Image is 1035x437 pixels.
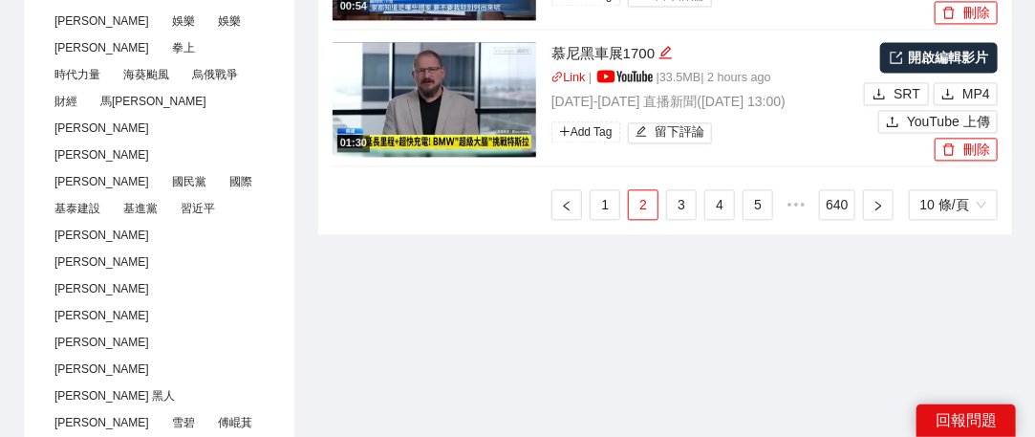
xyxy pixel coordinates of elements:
span: edit [636,125,648,140]
span: 基進黨 [116,198,165,219]
li: 1 [590,189,620,220]
span: download [941,87,955,102]
li: 2 [628,189,658,220]
span: export [890,51,903,64]
span: 傅崐萁 [210,412,260,433]
span: [PERSON_NAME] [47,332,157,353]
button: delete刪除 [935,1,998,24]
span: MP4 [962,83,990,104]
span: YouTube 上傳 [907,111,990,132]
li: 5 [743,189,773,220]
span: edit [658,45,673,59]
div: 01:30 [337,135,370,151]
div: 回報問題 [916,404,1016,437]
span: delete [942,6,956,21]
span: [PERSON_NAME] [47,225,157,246]
button: edit留下評論 [628,122,713,143]
span: [PERSON_NAME] [47,412,157,433]
a: 3 [667,190,696,219]
li: 4 [704,189,735,220]
a: 開啟編輯影片 [880,42,998,73]
span: 拳上 [164,37,203,58]
span: 國際 [222,171,260,192]
span: upload [886,115,899,130]
button: downloadSRT [864,82,929,105]
span: 烏俄戰爭 [184,64,246,85]
span: 雪碧 [164,412,203,433]
span: 娛樂 [164,11,203,32]
p: [DATE]-[DATE] 直播新聞 ( [DATE] 13:00 ) [551,91,859,112]
span: left [561,200,572,211]
span: [PERSON_NAME] [47,359,157,380]
p: | | 33.5 MB | 2 hours ago [551,69,859,88]
span: 10 條/頁 [920,190,986,219]
span: [PERSON_NAME] [47,37,157,58]
span: [PERSON_NAME] [47,251,157,273]
span: 馬[PERSON_NAME] [93,91,214,112]
a: linkLink [551,71,586,84]
a: 1 [591,190,619,219]
img: yt_logo_rgb_light.a676ea31.png [597,70,653,82]
li: 上一頁 [551,189,582,220]
img: dfcebbc9-0706-4a26-a9a2-c8c0c5c9067f.jpg [333,42,536,157]
li: 向後 5 頁 [781,189,811,220]
span: [PERSON_NAME] [47,278,157,299]
span: [PERSON_NAME] [47,11,157,32]
div: 頁碼 [909,189,998,220]
span: [PERSON_NAME] [47,305,157,326]
span: link [551,71,564,83]
button: uploadYouTube 上傳 [878,110,998,133]
span: Add Tag [551,121,620,142]
a: 640 [820,190,853,219]
span: ••• [781,189,811,220]
span: [PERSON_NAME] [47,118,157,139]
a: 2 [629,190,658,219]
span: [PERSON_NAME] [47,144,157,165]
button: right [863,189,894,220]
span: 國民黨 [164,171,214,192]
span: plus [559,125,571,137]
span: 海葵颱風 [116,64,177,85]
button: delete刪除 [935,138,998,161]
button: downloadMP4 [934,82,998,105]
li: 3 [666,189,697,220]
span: 基泰建設 [47,198,108,219]
span: download [873,87,886,102]
span: 娛樂 [210,11,248,32]
li: 640 [819,189,854,220]
button: left [551,189,582,220]
a: 4 [705,190,734,219]
span: SRT [894,83,920,104]
span: [PERSON_NAME] [47,171,157,192]
span: [PERSON_NAME] 黑人 [47,385,183,406]
div: 編輯 [658,42,673,65]
span: 習近平 [173,198,223,219]
span: 財經 [47,91,85,112]
span: 時代力量 [47,64,108,85]
div: 慕尼黑車展1700 [551,42,859,65]
li: 下一頁 [863,189,894,220]
span: right [873,200,884,211]
span: delete [942,142,956,158]
a: 5 [744,190,772,219]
